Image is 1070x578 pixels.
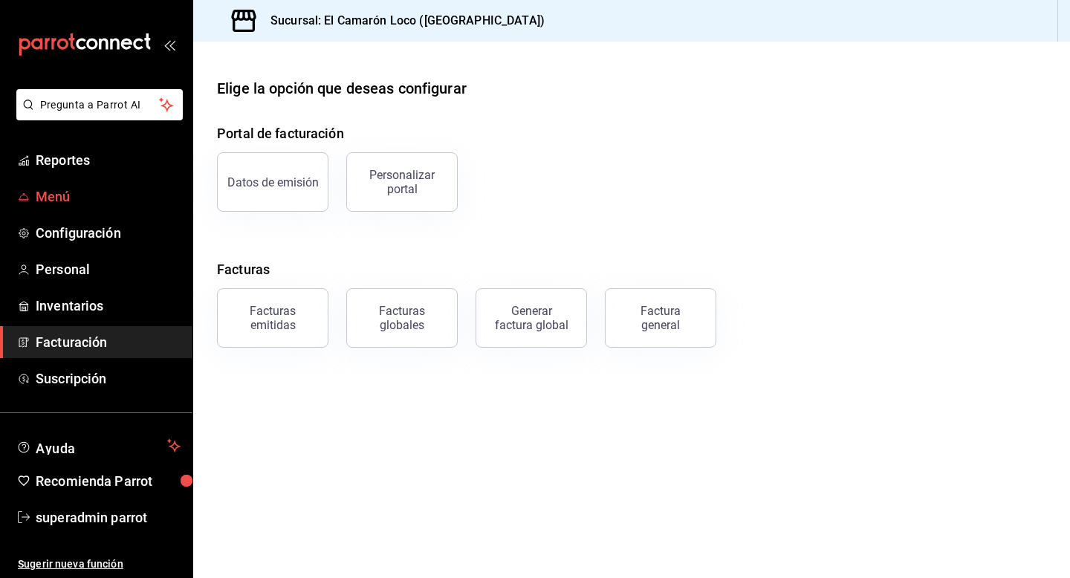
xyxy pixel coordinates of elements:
[356,168,448,196] div: Personalizar portal
[36,471,181,491] span: Recomienda Parrot
[163,39,175,51] button: open_drawer_menu
[217,123,1046,143] h4: Portal de facturación
[36,368,181,389] span: Suscripción
[10,108,183,123] a: Pregunta a Parrot AI
[217,152,328,212] button: Datos de emisión
[36,332,181,352] span: Facturación
[16,89,183,120] button: Pregunta a Parrot AI
[217,288,328,348] button: Facturas emitidas
[36,186,181,207] span: Menú
[259,12,545,30] h3: Sucursal: El Camarón Loco ([GEOGRAPHIC_DATA])
[36,150,181,170] span: Reportes
[40,97,160,113] span: Pregunta a Parrot AI
[36,223,181,243] span: Configuración
[36,259,181,279] span: Personal
[623,304,698,332] div: Factura general
[227,304,319,332] div: Facturas emitidas
[217,77,467,100] div: Elige la opción que deseas configurar
[18,556,181,572] span: Sugerir nueva función
[346,288,458,348] button: Facturas globales
[605,288,716,348] button: Factura general
[36,296,181,316] span: Inventarios
[227,175,319,189] div: Datos de emisión
[217,259,1046,279] h4: Facturas
[476,288,587,348] button: Generar factura global
[356,304,448,332] div: Facturas globales
[494,304,568,332] div: Generar factura global
[346,152,458,212] button: Personalizar portal
[36,437,161,455] span: Ayuda
[36,507,181,527] span: superadmin parrot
